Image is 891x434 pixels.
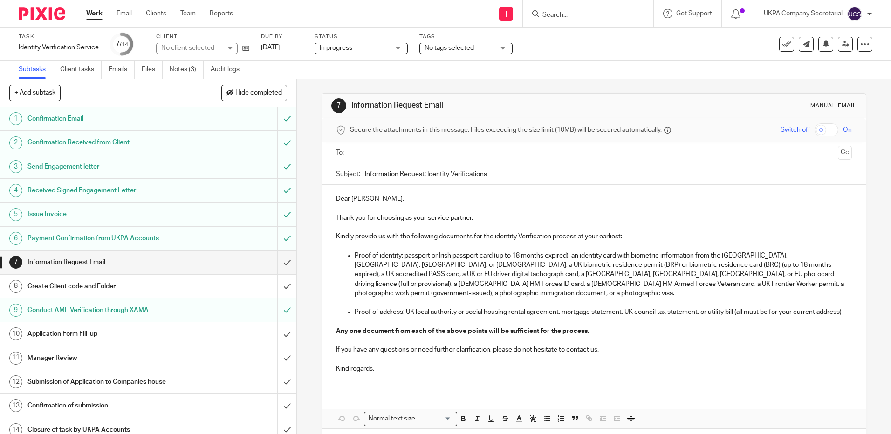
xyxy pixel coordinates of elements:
[146,9,166,18] a: Clients
[9,184,22,197] div: 4
[19,43,99,52] div: Identity Verification Service
[170,61,204,79] a: Notes (3)
[116,39,128,49] div: 7
[27,399,188,413] h1: Confirmation of submission
[350,125,662,135] span: Secure the attachments in this message. Files exceeding the size limit (10MB) will be secured aut...
[19,61,53,79] a: Subtasks
[9,304,22,317] div: 9
[320,45,352,51] span: In progress
[19,33,99,41] label: Task
[336,328,589,334] strong: Any one document from each of the above points will be sufficient for the process.
[27,112,188,126] h1: Confirmation Email
[9,256,22,269] div: 7
[9,112,22,125] div: 1
[109,61,135,79] a: Emails
[261,33,303,41] label: Due by
[366,414,417,424] span: Normal text size
[9,352,22,365] div: 11
[210,9,233,18] a: Reports
[331,98,346,113] div: 7
[9,399,22,412] div: 13
[425,45,474,51] span: No tags selected
[27,303,188,317] h1: Conduct AML Verification through XAMA
[364,412,457,426] div: Search for option
[19,7,65,20] img: Pixie
[117,9,132,18] a: Email
[336,194,851,203] p: Dear [PERSON_NAME],
[9,327,22,340] div: 10
[27,351,188,365] h1: Manager Review
[336,170,360,179] label: Subject:
[27,255,188,269] h1: Information Request Email
[418,414,452,424] input: Search for option
[336,213,851,223] p: Thank you for choosing as your service partner.
[221,85,287,101] button: Hide completed
[843,125,852,135] span: On
[27,231,188,245] h1: Payment Confirmation from UKPA Accounts
[235,89,282,97] span: Hide completed
[336,148,346,157] label: To:
[27,136,188,149] h1: Confirmation Received from Client
[419,33,513,41] label: Tags
[161,43,222,53] div: No client selected
[9,232,22,245] div: 6
[315,33,408,41] label: Status
[355,251,851,298] p: Proof of identity: passport or Irish passport card (up to 18 months expired), an identity card wi...
[27,375,188,389] h1: Submission of Application to Companies house
[810,102,857,109] div: Manual email
[781,125,810,135] span: Switch off
[27,207,188,221] h1: Issue Invoice
[156,33,249,41] label: Client
[355,307,851,317] p: Proof of address: UK local authority or social housing rental agreement, mortgage statement, UK c...
[336,364,851,373] p: Kind regards,
[336,345,851,354] p: If you have any questions or need further clarification, please do not hesitate to contact us.
[351,101,614,110] h1: Information Request Email
[847,7,862,21] img: svg%3E
[9,160,22,173] div: 3
[676,10,712,17] span: Get Support
[9,136,22,149] div: 2
[764,9,843,18] p: UKPA Company Secretarial
[180,9,196,18] a: Team
[27,327,188,341] h1: Application Form Fill-up
[27,160,188,174] h1: Send Engagement letter
[336,232,851,241] p: Kindly provide us with the following documents for the identity Verification process at your earl...
[9,280,22,293] div: 8
[9,85,61,101] button: + Add subtask
[27,279,188,293] h1: Create Client code and Folder
[838,146,852,160] button: Cc
[9,208,22,221] div: 5
[142,61,163,79] a: Files
[211,61,247,79] a: Audit logs
[120,42,128,47] small: /14
[86,9,103,18] a: Work
[9,375,22,388] div: 12
[60,61,102,79] a: Client tasks
[27,183,188,197] h1: Received Signed Engagement Letter
[541,11,625,20] input: Search
[261,44,281,51] span: [DATE]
